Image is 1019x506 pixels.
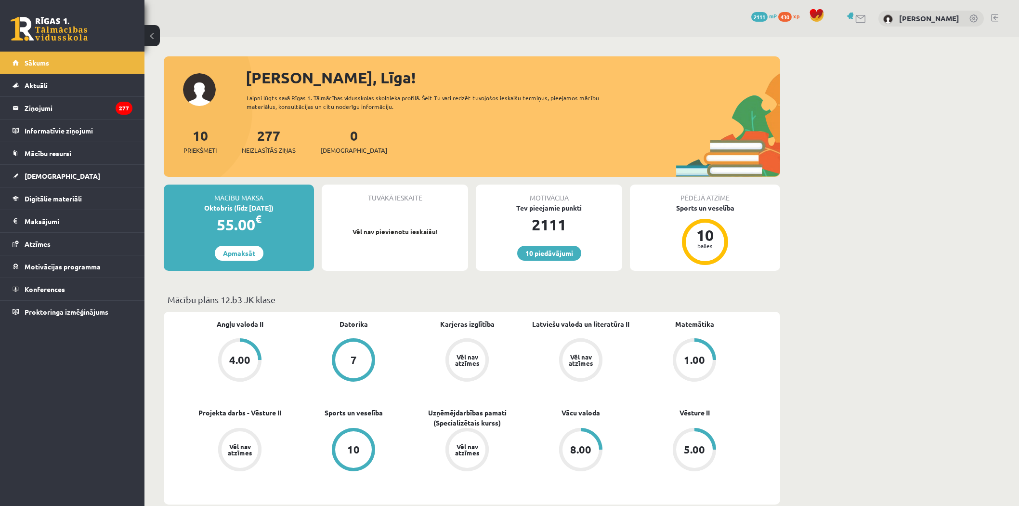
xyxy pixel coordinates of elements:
span: 430 [778,12,792,22]
div: 4.00 [229,355,250,365]
div: 1.00 [684,355,705,365]
a: Datorika [340,319,368,329]
span: € [255,212,261,226]
a: Vēl nav atzīmes [183,428,297,473]
div: balles [691,243,719,249]
span: Motivācijas programma [25,262,101,271]
i: 277 [116,102,132,115]
a: Vēl nav atzīmes [410,338,524,384]
div: Oktobris (līdz [DATE]) [164,203,314,213]
a: 8.00 [524,428,638,473]
div: 8.00 [570,444,591,455]
a: Latviešu valoda un literatūra II [532,319,629,329]
div: Laipni lūgts savā Rīgas 1. Tālmācības vidusskolas skolnieka profilā. Šeit Tu vari redzēt tuvojošo... [247,93,616,111]
span: Konferences [25,285,65,293]
a: Sports un veselība [325,408,383,418]
a: 2111 mP [751,12,777,20]
div: Vēl nav atzīmes [567,354,594,366]
span: [DEMOGRAPHIC_DATA] [321,146,387,155]
span: [DEMOGRAPHIC_DATA] [25,172,100,180]
div: Vēl nav atzīmes [454,354,481,366]
a: Maksājumi [13,210,132,232]
a: Uzņēmējdarbības pamati (Specializētais kurss) [410,408,524,428]
a: Motivācijas programma [13,255,132,278]
span: Mācību resursi [25,149,71,158]
p: Mācību plāns 12.b3 JK klase [168,293,776,306]
span: Digitālie materiāli [25,194,82,203]
a: Informatīvie ziņojumi [13,120,132,142]
span: Proktoringa izmēģinājums [25,307,108,316]
a: Aktuāli [13,74,132,96]
a: Angļu valoda II [217,319,263,329]
div: 10 [691,227,719,243]
a: Sākums [13,52,132,74]
a: Karjeras izglītība [440,319,495,329]
span: mP [769,12,777,20]
a: Sports un veselība 10 balles [630,203,780,266]
a: Vēl nav atzīmes [524,338,638,384]
div: Tev pieejamie punkti [476,203,622,213]
div: 55.00 [164,213,314,236]
legend: Maksājumi [25,210,132,232]
div: Pēdējā atzīme [630,185,780,203]
span: Priekšmeti [183,146,217,155]
legend: Informatīvie ziņojumi [25,120,132,142]
a: 7 [297,338,410,384]
a: Vēsture II [679,408,710,418]
a: 4.00 [183,338,297,384]
a: Apmaksāt [215,246,263,261]
a: 10Priekšmeti [183,127,217,155]
div: Sports un veselība [630,203,780,213]
div: [PERSON_NAME], Līga! [246,66,780,89]
a: Digitālie materiāli [13,187,132,210]
a: [DEMOGRAPHIC_DATA] [13,165,132,187]
a: Proktoringa izmēģinājums [13,301,132,323]
span: Neizlasītās ziņas [242,146,296,155]
a: [PERSON_NAME] [899,13,959,23]
a: Ziņojumi277 [13,97,132,119]
a: 10 piedāvājumi [517,246,581,261]
a: 5.00 [638,428,751,473]
a: Atzīmes [13,233,132,255]
span: Aktuāli [25,81,48,90]
a: 10 [297,428,410,473]
a: Rīgas 1. Tālmācības vidusskola [11,17,88,41]
span: Atzīmes [25,240,51,248]
div: 7 [351,355,357,365]
a: 1.00 [638,338,751,384]
legend: Ziņojumi [25,97,132,119]
span: 2111 [751,12,768,22]
div: 2111 [476,213,622,236]
div: Vēl nav atzīmes [226,443,253,456]
a: 277Neizlasītās ziņas [242,127,296,155]
a: 0[DEMOGRAPHIC_DATA] [321,127,387,155]
p: Vēl nav pievienotu ieskaišu! [327,227,463,237]
a: Matemātika [675,319,714,329]
img: Līga Zandberga [883,14,893,24]
div: Mācību maksa [164,185,314,203]
a: 430 xp [778,12,804,20]
div: 5.00 [684,444,705,455]
a: Konferences [13,278,132,300]
a: Vēl nav atzīmes [410,428,524,473]
div: Tuvākā ieskaite [322,185,468,203]
a: Projekta darbs - Vēsture II [198,408,281,418]
div: Motivācija [476,185,622,203]
a: Mācību resursi [13,142,132,164]
span: xp [793,12,799,20]
div: 10 [347,444,360,455]
div: Vēl nav atzīmes [454,443,481,456]
span: Sākums [25,58,49,67]
a: Vācu valoda [562,408,600,418]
